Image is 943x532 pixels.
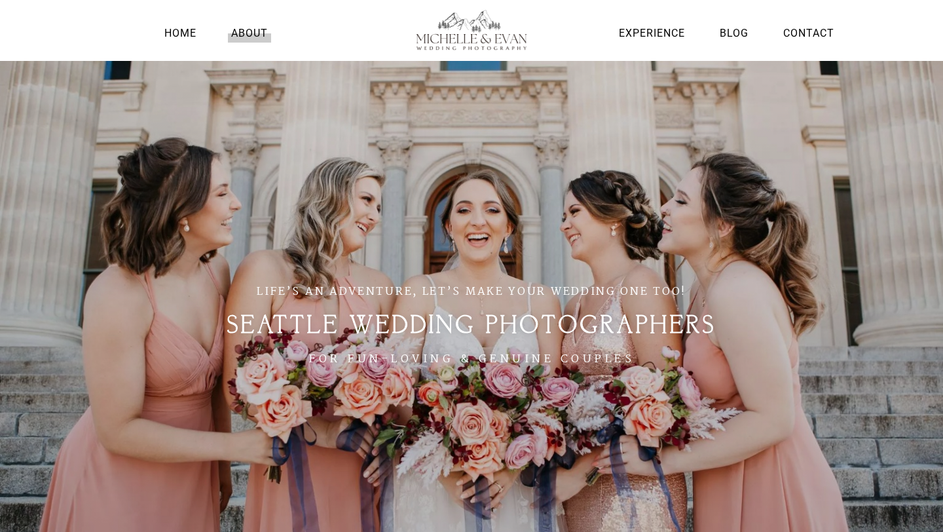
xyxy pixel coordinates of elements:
[616,24,688,42] a: Experience
[780,24,838,42] a: Contact
[228,24,271,42] a: About
[308,351,635,368] span: FOR FUN-LOVING & GENUINE COUPLES
[716,24,752,42] a: Blog
[161,24,200,42] a: Home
